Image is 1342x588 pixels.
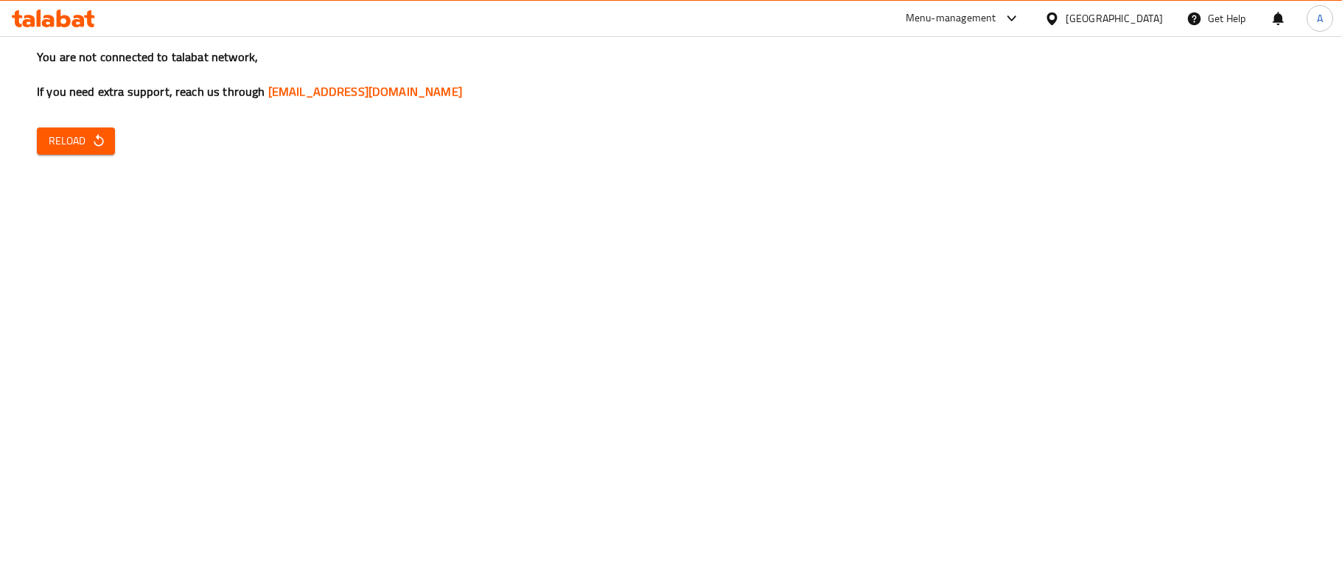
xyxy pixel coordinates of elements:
span: A [1317,10,1323,27]
h3: You are not connected to talabat network, If you need extra support, reach us through [37,49,1305,100]
span: Reload [49,132,103,150]
div: Menu-management [906,10,996,27]
div: [GEOGRAPHIC_DATA] [1066,10,1163,27]
button: Reload [37,127,115,155]
a: [EMAIL_ADDRESS][DOMAIN_NAME] [268,80,462,102]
